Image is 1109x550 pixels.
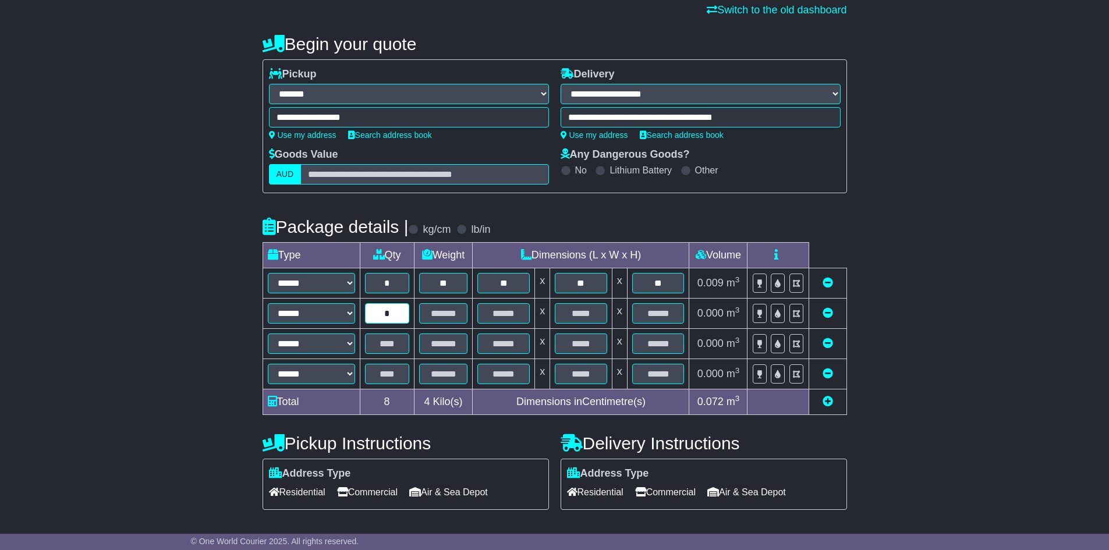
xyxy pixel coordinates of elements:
td: x [535,299,550,329]
span: Residential [269,483,325,501]
td: x [612,268,627,299]
span: 4 [424,396,430,407]
span: m [727,338,740,349]
label: Delivery [561,68,615,81]
td: Dimensions in Centimetre(s) [473,389,689,415]
td: x [612,329,627,359]
a: Search address book [348,130,432,140]
span: Air & Sea Depot [707,483,786,501]
td: x [612,299,627,329]
label: Any Dangerous Goods? [561,148,690,161]
label: Goods Value [269,148,338,161]
label: AUD [269,164,302,184]
a: Use my address [269,130,336,140]
h4: Package details | [263,217,409,236]
td: Weight [414,243,473,268]
span: 0.000 [697,307,724,319]
td: x [535,329,550,359]
a: Remove this item [823,368,833,379]
span: m [727,396,740,407]
a: Search address book [640,130,724,140]
span: m [727,368,740,379]
span: 0.000 [697,368,724,379]
span: 0.009 [697,277,724,289]
h4: Begin your quote [263,34,847,54]
h4: Delivery Instructions [561,434,847,453]
td: x [612,359,627,389]
sup: 3 [735,336,740,345]
span: Commercial [337,483,398,501]
label: Pickup [269,68,317,81]
a: Use my address [561,130,628,140]
sup: 3 [735,275,740,284]
sup: 3 [735,394,740,403]
a: Remove this item [823,307,833,319]
span: m [727,277,740,289]
span: Commercial [635,483,696,501]
td: Dimensions (L x W x H) [473,243,689,268]
td: Qty [360,243,414,268]
span: 0.000 [697,338,724,349]
a: Switch to the old dashboard [707,4,846,16]
a: Remove this item [823,277,833,289]
td: 8 [360,389,414,415]
td: Kilo(s) [414,389,473,415]
label: kg/cm [423,223,451,236]
label: Address Type [269,467,351,480]
sup: 3 [735,306,740,314]
a: Add new item [823,396,833,407]
td: Type [263,243,360,268]
h4: Pickup Instructions [263,434,549,453]
label: lb/in [471,223,490,236]
label: Other [695,165,718,176]
span: 0.072 [697,396,724,407]
label: No [575,165,587,176]
sup: 3 [735,366,740,375]
span: © One World Courier 2025. All rights reserved. [191,537,359,546]
td: x [535,359,550,389]
td: Volume [689,243,747,268]
td: Total [263,389,360,415]
span: Residential [567,483,623,501]
span: Air & Sea Depot [409,483,488,501]
label: Address Type [567,467,649,480]
label: Lithium Battery [610,165,672,176]
a: Remove this item [823,338,833,349]
td: x [535,268,550,299]
span: m [727,307,740,319]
